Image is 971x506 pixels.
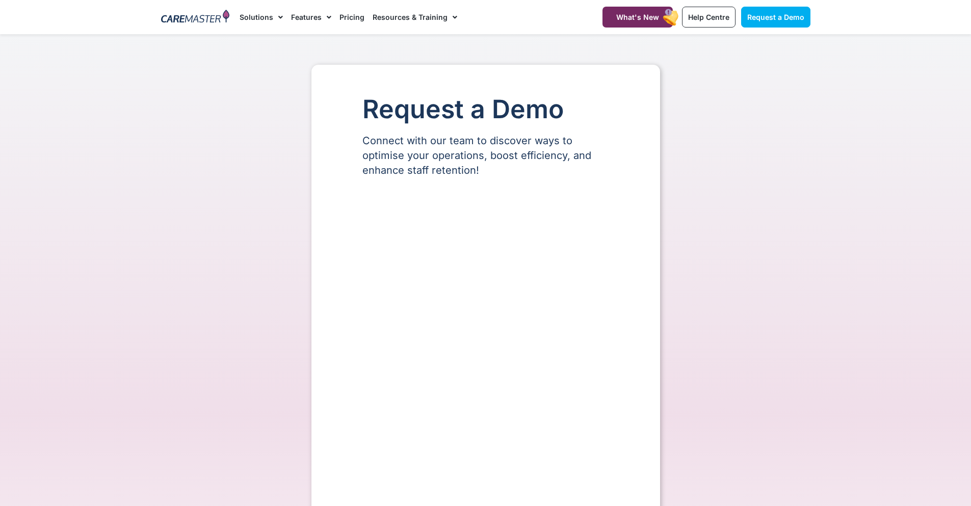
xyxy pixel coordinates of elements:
[161,10,230,25] img: CareMaster Logo
[362,134,609,178] p: Connect with our team to discover ways to optimise your operations, boost efficiency, and enhance...
[616,13,659,21] span: What's New
[362,95,609,123] h1: Request a Demo
[688,13,729,21] span: Help Centre
[741,7,810,28] a: Request a Demo
[747,13,804,21] span: Request a Demo
[602,7,673,28] a: What's New
[682,7,736,28] a: Help Centre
